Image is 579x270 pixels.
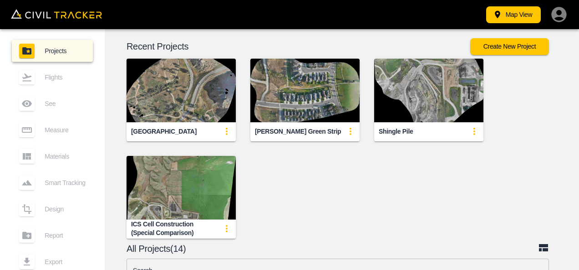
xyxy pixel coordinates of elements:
img: Civil Tracker [11,9,102,19]
span: Projects [45,47,86,55]
button: Map View [486,6,541,23]
div: [GEOGRAPHIC_DATA] [131,127,197,136]
p: Recent Projects [127,43,470,50]
img: ICS Cell Construction (Special Comparison) [127,156,236,220]
img: Shingle Pile [374,59,483,122]
button: Create New Project [470,38,549,55]
div: Shingle Pile [379,127,413,136]
div: [PERSON_NAME] Green Strip [255,127,341,136]
button: update-card-details [465,122,483,140]
button: update-card-details [218,220,236,238]
a: Projects [12,40,93,62]
button: update-card-details [341,122,360,140]
button: update-card-details [218,122,236,140]
img: Indian Battle Park [127,59,236,122]
div: ICS Cell Construction (Special Comparison) [131,220,218,237]
img: Marie Van Harlem Green Strip [250,59,360,122]
p: All Projects(14) [127,245,538,252]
